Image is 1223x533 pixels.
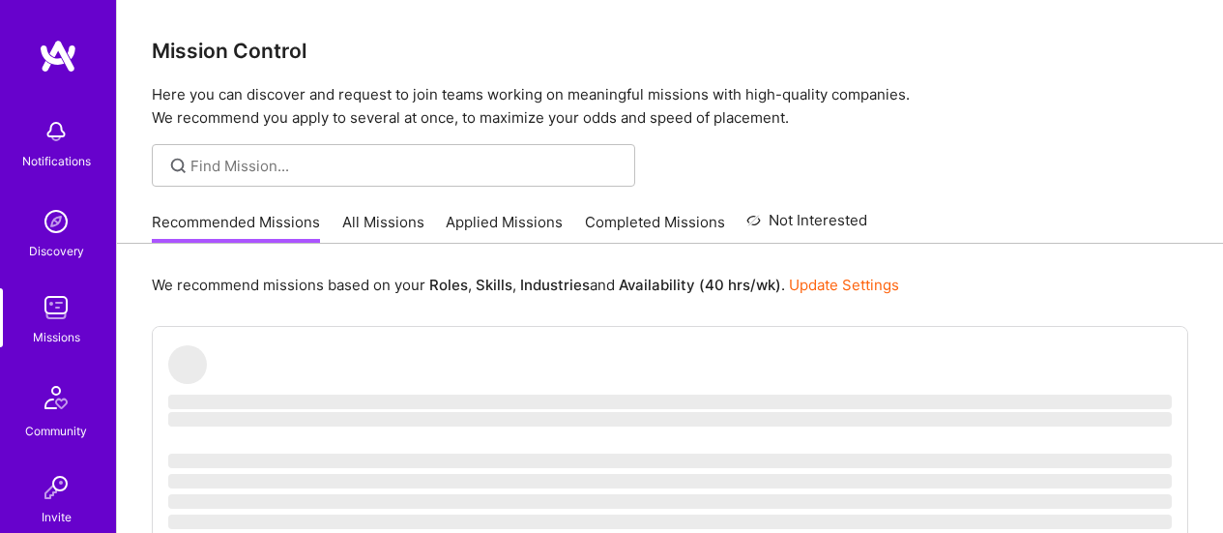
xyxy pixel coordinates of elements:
[190,156,621,176] input: Find Mission...
[42,507,72,527] div: Invite
[152,83,1188,130] p: Here you can discover and request to join teams working on meaningful missions with high-quality ...
[789,276,899,294] a: Update Settings
[520,276,590,294] b: Industries
[585,212,725,244] a: Completed Missions
[446,212,563,244] a: Applied Missions
[39,39,77,74] img: logo
[37,468,75,507] img: Invite
[152,39,1188,63] h3: Mission Control
[25,421,87,441] div: Community
[37,202,75,241] img: discovery
[746,209,867,244] a: Not Interested
[152,275,899,295] p: We recommend missions based on your , , and .
[167,155,189,177] i: icon SearchGrey
[33,327,80,347] div: Missions
[342,212,424,244] a: All Missions
[429,276,468,294] b: Roles
[476,276,512,294] b: Skills
[22,151,91,171] div: Notifications
[152,212,320,244] a: Recommended Missions
[619,276,781,294] b: Availability (40 hrs/wk)
[37,112,75,151] img: bell
[37,288,75,327] img: teamwork
[33,374,79,421] img: Community
[29,241,84,261] div: Discovery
